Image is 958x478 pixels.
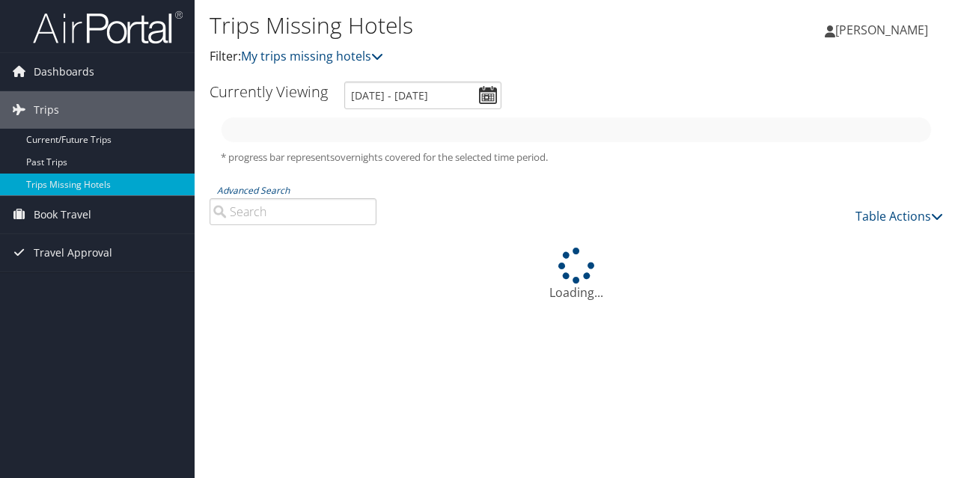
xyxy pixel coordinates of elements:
p: Filter: [210,47,698,67]
span: Book Travel [34,196,91,233]
span: [PERSON_NAME] [835,22,928,38]
div: Loading... [210,248,943,301]
span: Dashboards [34,53,94,91]
input: [DATE] - [DATE] [344,82,501,109]
span: Trips [34,91,59,129]
h3: Currently Viewing [210,82,328,102]
span: Travel Approval [34,234,112,272]
a: [PERSON_NAME] [825,7,943,52]
a: Advanced Search [217,184,290,197]
h5: * progress bar represents overnights covered for the selected time period. [221,150,932,165]
a: Table Actions [855,208,943,224]
a: My trips missing hotels [241,48,383,64]
h1: Trips Missing Hotels [210,10,698,41]
input: Advanced Search [210,198,376,225]
img: airportal-logo.png [33,10,183,45]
